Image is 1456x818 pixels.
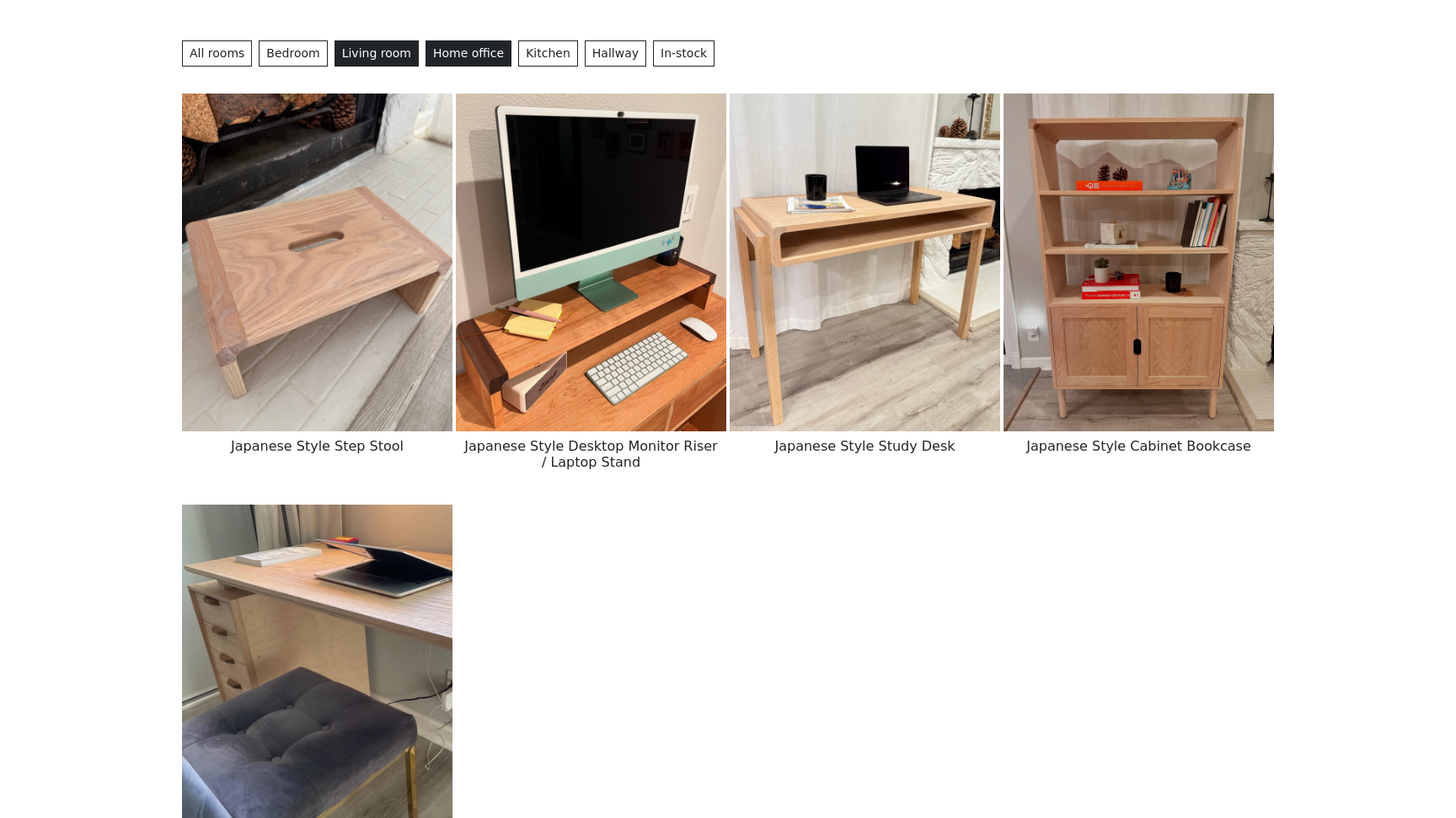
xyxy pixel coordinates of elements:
h6: Japanese Style Step Stool [182,431,452,461]
a: Japanese Style Cabinet Bookcase [1004,254,1274,270]
h6: Japanese Style Cabinet Bookcase [1004,431,1274,461]
button: Hallway [585,40,646,67]
img: Japanese Style Study Desk [730,94,1000,431]
button: All rooms [182,40,252,67]
h6: Japanese Style Desktop Monitor Riser / Laptop Stand [456,431,726,477]
button: Bedroom [259,40,327,67]
a: Oak Tan Study Desk [182,665,452,681]
a: Japanese Style Step Stool [182,254,452,270]
button: Living room [335,40,419,67]
img: Japanese Style Cabinet Bookcase [1004,94,1274,431]
a: Japanese Style Desktop Monitor Riser / Laptop Stand [456,254,726,270]
h6: Japanese Style Study Desk [730,431,1000,461]
a: Japanese Style Study Desk [730,254,1000,270]
a: In-stock [653,40,715,67]
button: Home office [426,40,511,67]
img: Japanese Style Step Stool [182,94,452,431]
button: Kitchen [518,40,578,67]
img: Japanese Style Desktop Monitor Riser / Laptop Stand [456,94,726,431]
